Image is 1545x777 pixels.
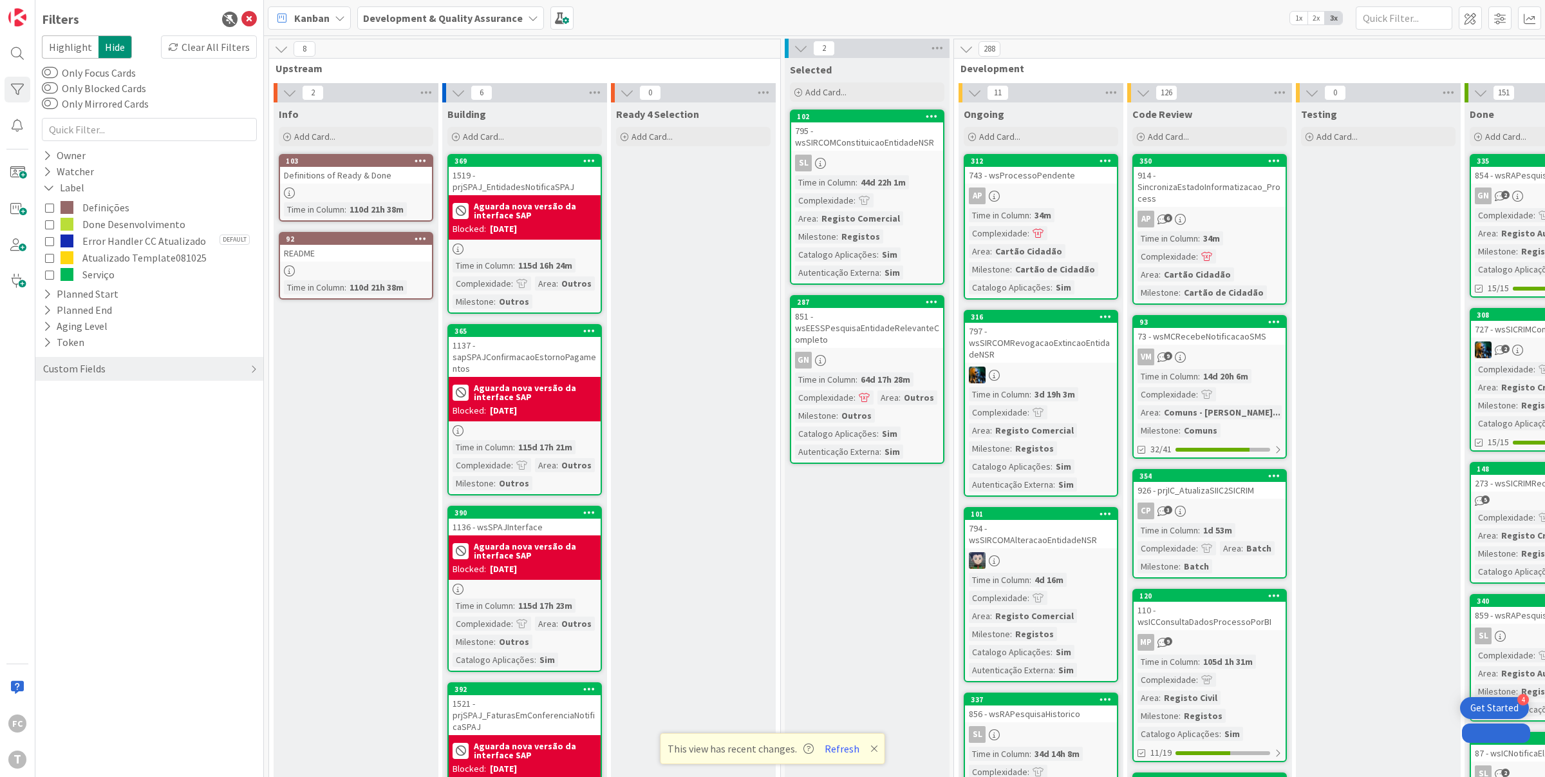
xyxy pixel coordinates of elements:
span: : [1027,226,1029,240]
div: 354926 - prjIC_AtualizaSIIC2SICRIM [1134,470,1286,499]
span: Add Card... [632,131,673,142]
span: : [1051,459,1053,474]
div: Outros [558,458,595,472]
span: Upstream [276,62,764,75]
div: 287 [797,298,943,307]
div: Open Get Started checklist, remaining modules: 4 [1460,697,1529,719]
div: Sim [881,265,903,280]
span: Add Card... [979,131,1020,142]
div: Clear All Filters [161,35,257,59]
div: Custom Fields [42,361,107,377]
div: 337856 - wsRAPesquisaHistorico [965,694,1117,722]
div: Cartão Cidadão [992,244,1065,258]
div: 1519 - prjSPAJ_EntidadesNotificaSPAJ [449,167,601,195]
div: Cartão de Cidadão [1012,262,1098,276]
div: 312 [971,157,1117,166]
span: Add Card... [1316,131,1358,142]
span: : [1159,405,1161,419]
div: 103 [280,155,432,167]
div: 102 [791,111,943,122]
button: Serviço [45,266,254,283]
span: Kanban [294,10,330,26]
div: 9373 - wsMCRecebeNotificacaoSMS [1134,316,1286,345]
div: Owner [42,148,87,164]
span: : [1516,244,1518,258]
span: 1x [1290,12,1307,24]
div: Token [42,334,86,350]
span: 0 [1324,85,1346,101]
span: 2 [1501,191,1510,199]
div: Registo Comercial [818,211,903,225]
div: 34m [1031,208,1054,222]
span: : [1533,362,1535,376]
span: : [836,408,838,423]
span: : [877,427,879,441]
div: 120 [1134,590,1286,602]
b: Aguarda nova versão da interface SAP [474,202,597,220]
button: Done Desenvolvimento [45,216,254,233]
div: MP [1134,634,1286,651]
div: Milestone [1475,398,1516,412]
div: 3691519 - prjSPAJ_EntidadesNotificaSPAJ [449,155,601,195]
span: 3x [1325,12,1342,24]
div: 369 [449,155,601,167]
div: Definitions of Ready & Done [280,167,432,184]
div: Milestone [1138,285,1179,300]
span: Hide [98,35,132,59]
label: Only Focus Cards [42,65,136,81]
div: AP [965,187,1117,204]
span: : [1051,280,1053,294]
div: Area [795,211,816,225]
span: : [1196,387,1198,401]
div: Watcher [42,164,95,180]
span: Add Card... [463,131,504,142]
div: Registos [1012,441,1057,456]
div: 365 [454,327,601,336]
b: Development & Quality Assurance [363,12,523,24]
div: CP [1138,503,1154,519]
button: Only Blocked Cards [42,82,58,95]
div: 365 [449,325,601,337]
div: VM [1138,349,1154,365]
div: SL [965,726,1117,743]
div: Complexidade [795,390,854,405]
span: 0 [639,85,661,101]
button: Error Handler CC AtualizadoDefault [45,233,254,249]
div: Complexidade [1475,510,1533,524]
span: : [1159,267,1161,282]
div: 794 - wsSIRCOMAlteracaoEntidadeNSR [965,520,1117,548]
div: GN [795,352,812,369]
div: Time in Column [1138,523,1198,537]
div: Outros [901,390,937,405]
span: 126 [1156,85,1177,101]
div: 350914 - SincronizaEstadoInformatizacao_Process [1134,155,1286,207]
div: 93 [1139,318,1286,327]
span: Add Card... [294,131,335,142]
div: Sim [1055,477,1077,492]
div: 101794 - wsSIRCOMAlteracaoEntidadeNSR [965,508,1117,548]
span: : [856,372,857,387]
span: : [990,244,992,258]
b: Aguarda nova versão da interface SAP [474,383,597,401]
div: Time in Column [795,175,856,189]
span: Building [447,108,486,120]
button: Definições [45,199,254,216]
div: Complexidade [1138,387,1196,401]
div: Cartão de Cidadão [1181,285,1267,300]
div: 287 [791,296,943,308]
div: Area [535,458,556,472]
span: 3 [1164,506,1172,514]
div: Milestone [795,229,836,244]
div: Time in Column [969,387,1029,401]
span: : [1198,523,1200,537]
span: : [1198,369,1200,383]
div: Milestone [969,262,1010,276]
div: 926 - prjIC_AtualizaSIIC2SICRIM [1134,482,1286,499]
span: : [513,440,515,454]
div: Registos [838,229,883,244]
span: : [836,229,838,244]
button: Refresh [820,740,864,757]
div: Blocked: [453,222,486,236]
span: : [1010,262,1012,276]
div: [DATE] [490,404,517,417]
